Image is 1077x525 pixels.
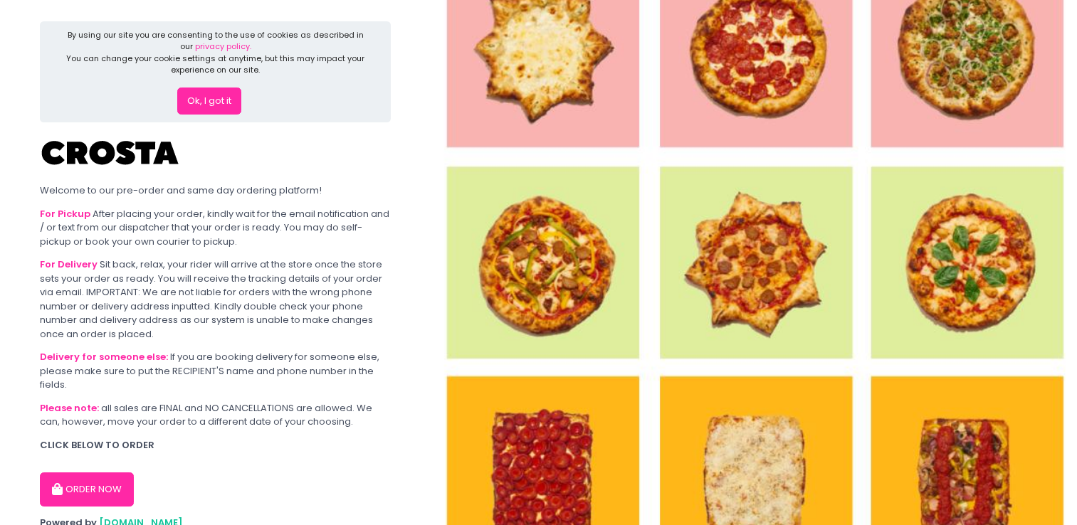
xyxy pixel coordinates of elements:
[40,132,182,174] img: Crosta Pizzeria
[64,29,367,76] div: By using our site you are consenting to the use of cookies as described in our You can change you...
[40,207,391,249] div: After placing your order, kindly wait for the email notification and / or text from our dispatche...
[195,41,251,52] a: privacy policy.
[40,401,99,415] b: Please note:
[40,258,98,271] b: For Delivery
[40,258,391,341] div: Sit back, relax, your rider will arrive at the store once the store sets your order as ready. You...
[40,401,391,429] div: all sales are FINAL and NO CANCELLATIONS are allowed. We can, however, move your order to a diffe...
[177,87,241,115] button: Ok, I got it
[40,350,168,364] b: Delivery for someone else:
[40,207,90,221] b: For Pickup
[40,184,391,198] div: Welcome to our pre-order and same day ordering platform!
[40,350,391,392] div: If you are booking delivery for someone else, please make sure to put the RECIPIENT'S name and ph...
[40,438,391,452] div: CLICK BELOW TO ORDER
[40,472,134,507] button: ORDER NOW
